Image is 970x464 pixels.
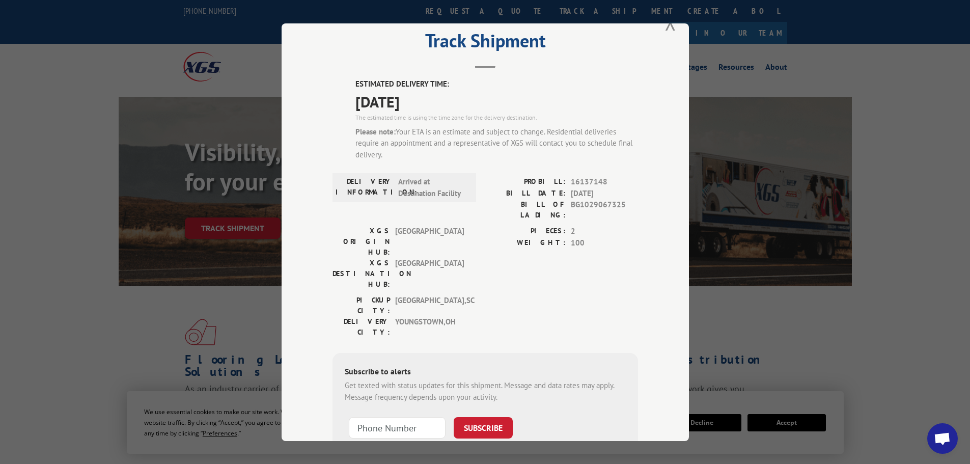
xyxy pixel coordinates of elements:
div: Get texted with status updates for this shipment. Message and data rates may apply. Message frequ... [345,380,626,403]
div: Subscribe to alerts [345,365,626,380]
label: WEIGHT: [485,237,566,249]
span: 100 [571,237,638,249]
span: Arrived at Destination Facility [398,176,467,199]
button: SUBSCRIBE [454,417,513,439]
label: PIECES: [485,226,566,237]
span: [GEOGRAPHIC_DATA] , SC [395,295,464,316]
input: Phone Number [349,417,446,439]
span: [GEOGRAPHIC_DATA] [395,258,464,290]
div: Your ETA is an estimate and subject to change. Residential deliveries require an appointment and ... [355,126,638,160]
span: [DATE] [571,187,638,199]
label: PICKUP CITY: [332,295,390,316]
label: XGS DESTINATION HUB: [332,258,390,290]
span: 2 [571,226,638,237]
span: YOUNGSTOWN , OH [395,316,464,338]
strong: Please note: [355,126,396,136]
span: [DATE] [355,90,638,113]
label: BILL DATE: [485,187,566,199]
label: PROBILL: [485,176,566,188]
label: DELIVERY INFORMATION: [336,176,393,199]
span: BG1029067325 [571,199,638,221]
div: The estimated time is using the time zone for the delivery destination. [355,113,638,122]
h2: Track Shipment [332,34,638,53]
span: [GEOGRAPHIC_DATA] [395,226,464,258]
label: DELIVERY CITY: [332,316,390,338]
span: 16137148 [571,176,638,188]
label: ESTIMATED DELIVERY TIME: [355,78,638,90]
label: BILL OF LADING: [485,199,566,221]
label: XGS ORIGIN HUB: [332,226,390,258]
div: Open chat [927,423,958,454]
button: Close modal [665,9,676,36]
